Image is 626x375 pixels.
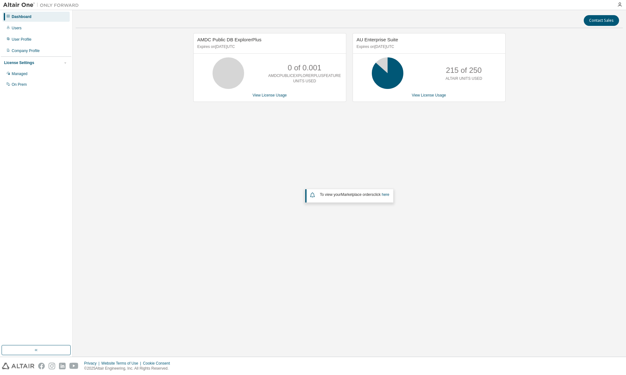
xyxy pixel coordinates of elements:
[382,192,389,197] a: here
[2,363,34,369] img: altair_logo.svg
[446,65,482,76] p: 215 of 250
[357,44,500,50] p: Expires on [DATE] UTC
[446,76,482,81] p: ALTAIR UNITS USED
[357,37,398,42] span: AU Enterprise Suite
[268,73,341,84] p: AMDCPUBLICEXPLORERPLUSFEATURE UNITS USED
[341,192,373,197] em: Marketplace orders
[584,15,619,26] button: Contact Sales
[12,37,32,42] div: User Profile
[38,363,45,369] img: facebook.svg
[197,37,261,42] span: AMDC Public DB ExplorerPlus
[288,62,321,73] p: 0 of 0.001
[12,48,40,53] div: Company Profile
[3,2,82,8] img: Altair One
[12,82,27,87] div: On Prem
[69,363,79,369] img: youtube.svg
[12,14,32,19] div: Dashboard
[59,363,66,369] img: linkedin.svg
[253,93,287,97] a: View License Usage
[412,93,446,97] a: View License Usage
[84,361,101,366] div: Privacy
[101,361,143,366] div: Website Terms of Use
[12,71,27,76] div: Managed
[84,366,174,371] p: © 2025 Altair Engineering, Inc. All Rights Reserved.
[12,26,21,31] div: Users
[4,60,34,65] div: License Settings
[49,363,55,369] img: instagram.svg
[143,361,173,366] div: Cookie Consent
[320,192,389,197] span: To view your click
[197,44,341,50] p: Expires on [DATE] UTC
